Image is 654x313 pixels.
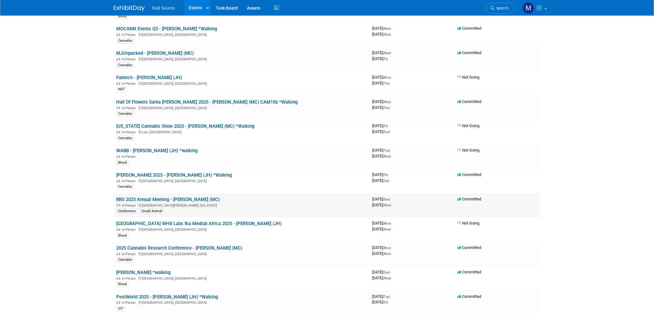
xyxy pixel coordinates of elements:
span: (Sun) [383,130,390,134]
span: Committed [457,26,481,31]
span: [DATE] [372,172,390,177]
span: (Wed) [383,252,391,255]
a: 2025 Cannabis Research Conference - [PERSON_NAME] (MC) [116,245,242,251]
img: In-Person Event [117,228,120,231]
div: Cannabis [116,38,134,44]
span: [DATE] [372,99,393,104]
div: Blood [116,160,129,165]
span: Not Going [457,148,479,152]
span: - [392,75,393,79]
img: In-Person Event [117,204,120,207]
div: Lolo, [GEOGRAPHIC_DATA] [116,129,367,134]
div: [GEOGRAPHIC_DATA], [GEOGRAPHIC_DATA] [116,276,367,281]
span: Committed [457,270,481,274]
span: - [391,270,392,274]
span: [DATE] [372,197,392,201]
img: In-Person Event [117,33,120,36]
span: In-Person [122,301,138,305]
span: (Wed) [383,33,391,36]
span: [DATE] [372,105,390,110]
span: (Tue) [383,295,390,298]
span: (Wed) [383,100,391,104]
span: (Wed) [383,51,391,55]
div: Cannabis [116,111,134,117]
a: RRS 2025 Annual Meeting - [PERSON_NAME] (MC) [116,197,220,202]
span: In-Person [122,204,138,208]
span: [DATE] [372,32,391,36]
span: (Fri) [383,124,388,128]
span: (Fri) [383,173,388,177]
span: [DATE] [372,251,391,256]
span: (Mon) [383,76,391,79]
span: - [392,99,393,104]
img: In-Person Event [117,155,120,158]
span: (Fri) [383,301,388,304]
span: In-Person [122,179,138,183]
a: Search [486,3,515,14]
img: In-Person Event [117,130,120,133]
span: [DATE] [372,300,388,304]
span: (Fri) [383,57,388,61]
span: [DATE] [372,50,393,55]
div: [GEOGRAPHIC_DATA], [GEOGRAPHIC_DATA] [116,56,367,61]
img: Melissa Conboy [523,2,534,14]
img: In-Person Event [117,252,120,255]
span: (Sun) [383,271,390,274]
div: [GEOGRAPHIC_DATA], [GEOGRAPHIC_DATA] [116,105,367,110]
span: Not Going [457,221,479,225]
div: SIT [116,306,125,311]
span: - [392,221,393,225]
img: ExhibitDay [114,5,145,11]
a: [US_STATE] Cannabis Show 2025 - [PERSON_NAME] (MC) *Walking [116,123,254,129]
span: (Mon) [383,222,391,225]
span: (Thu) [383,106,390,109]
span: [DATE] [372,178,389,183]
span: (Wed) [383,27,391,30]
img: In-Person Event [117,301,120,304]
div: [GEOGRAPHIC_DATA], [GEOGRAPHIC_DATA] [116,300,367,305]
div: Cannabis [116,184,134,190]
div: [GEOGRAPHIC_DATA], [GEOGRAPHIC_DATA] [116,178,367,183]
span: In-Person [122,155,138,159]
div: Cannabis [116,135,134,141]
a: Hall Of Flowers Santa [PERSON_NAME] 2025 - [PERSON_NAME] (MC) CAM156 *Walking [116,99,298,105]
span: In-Person [122,82,138,86]
span: [DATE] [372,81,390,85]
span: Committed [457,172,481,177]
span: In-Person [122,57,138,61]
span: (Mon) [383,246,391,250]
span: [DATE] [372,123,390,128]
img: In-Person Event [117,179,120,182]
span: In-Person [122,130,138,134]
a: MOCANN Events Q3 - [PERSON_NAME] *Walking [116,26,217,32]
div: [GEOGRAPHIC_DATA], [GEOGRAPHIC_DATA] [116,32,367,37]
a: [PERSON_NAME] 2025 - [PERSON_NAME] (JH) *Walking [116,172,232,178]
div: Blood [116,14,129,19]
a: WABB - [PERSON_NAME] (JH) *walking [116,148,197,153]
span: - [392,26,393,31]
span: [DATE] [372,154,391,158]
span: Committed [457,197,481,201]
span: In-Person [122,106,138,110]
span: Committed [457,50,481,55]
span: In-Person [122,277,138,281]
span: - [389,123,390,128]
span: In-Person [122,228,138,232]
span: Rad Source [152,6,175,11]
span: [DATE] [372,245,393,250]
div: NDT [116,87,127,92]
span: (Wed) [383,155,391,158]
span: Committed [457,294,481,299]
a: [PERSON_NAME] *walking [116,270,171,275]
a: MJUnpacked - [PERSON_NAME] (MC) [116,50,194,56]
div: Small Animal [140,208,164,214]
div: [GEOGRAPHIC_DATA], [GEOGRAPHIC_DATA] [116,251,367,256]
span: - [389,172,390,177]
span: (Sun) [383,198,390,201]
span: [DATE] [372,148,392,152]
span: [DATE] [372,75,393,79]
span: Committed [457,245,481,250]
span: Not Going [457,75,479,79]
div: Conference [116,208,138,214]
img: In-Person Event [117,57,120,60]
